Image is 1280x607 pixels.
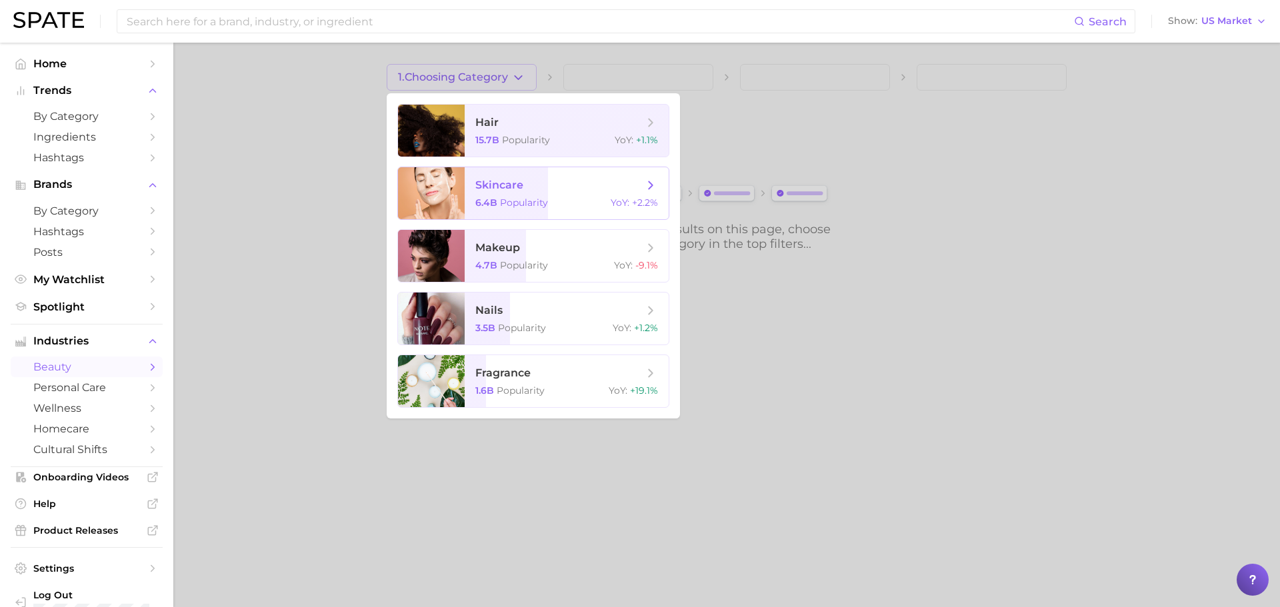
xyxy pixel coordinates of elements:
button: ShowUS Market [1165,13,1270,30]
a: My Watchlist [11,269,163,290]
span: Search [1089,15,1127,28]
a: Ingredients [11,127,163,147]
ul: 1.Choosing Category [387,93,680,418]
span: +1.1% [636,134,658,146]
span: Settings [33,562,140,574]
span: Home [33,57,140,70]
span: YoY : [611,197,629,209]
span: by Category [33,110,140,123]
button: Industries [11,331,163,351]
span: Popularity [498,322,546,334]
span: 15.7b [475,134,499,146]
a: cultural shifts [11,439,163,460]
a: beauty [11,356,163,377]
span: YoY : [609,384,627,396]
a: personal care [11,377,163,398]
a: Spotlight [11,297,163,317]
a: homecare [11,418,163,439]
span: Popularity [502,134,550,146]
span: wellness [33,402,140,414]
span: YoY : [613,322,631,334]
span: Product Releases [33,524,140,536]
span: fragrance [475,366,531,379]
span: Spotlight [33,301,140,313]
img: SPATE [13,12,84,28]
span: Show [1168,17,1197,25]
a: Posts [11,242,163,263]
span: 6.4b [475,197,497,209]
span: +19.1% [630,384,658,396]
a: Onboarding Videos [11,467,163,487]
a: by Category [11,201,163,221]
span: Ingredients [33,131,140,143]
span: +1.2% [634,322,658,334]
span: beauty [33,360,140,373]
span: by Category [33,205,140,217]
span: Popularity [497,384,545,396]
a: Home [11,53,163,74]
span: My Watchlist [33,273,140,286]
a: Help [11,494,163,514]
span: cultural shifts [33,443,140,456]
span: +2.2% [632,197,658,209]
span: 1.6b [475,384,494,396]
a: by Category [11,106,163,127]
span: skincare [475,179,523,191]
span: -9.1% [635,259,658,271]
span: 4.7b [475,259,497,271]
a: wellness [11,398,163,418]
a: Hashtags [11,147,163,168]
span: Brands [33,179,140,191]
a: Hashtags [11,221,163,242]
span: YoY : [614,259,633,271]
span: personal care [33,381,140,394]
span: Posts [33,246,140,259]
span: Onboarding Videos [33,471,140,483]
button: Brands [11,175,163,195]
span: Hashtags [33,151,140,164]
span: YoY : [615,134,633,146]
span: hair [475,116,499,129]
input: Search here for a brand, industry, or ingredient [125,10,1074,33]
span: Hashtags [33,225,140,238]
span: Log Out [33,589,152,601]
a: Settings [11,558,163,578]
span: US Market [1201,17,1252,25]
span: Trends [33,85,140,97]
a: Product Releases [11,520,163,540]
span: makeup [475,241,520,254]
span: homecare [33,422,140,435]
span: 3.5b [475,322,495,334]
span: Popularity [500,259,548,271]
span: Popularity [500,197,548,209]
span: Help [33,498,140,510]
span: nails [475,304,503,316]
span: Industries [33,335,140,347]
button: Trends [11,81,163,101]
